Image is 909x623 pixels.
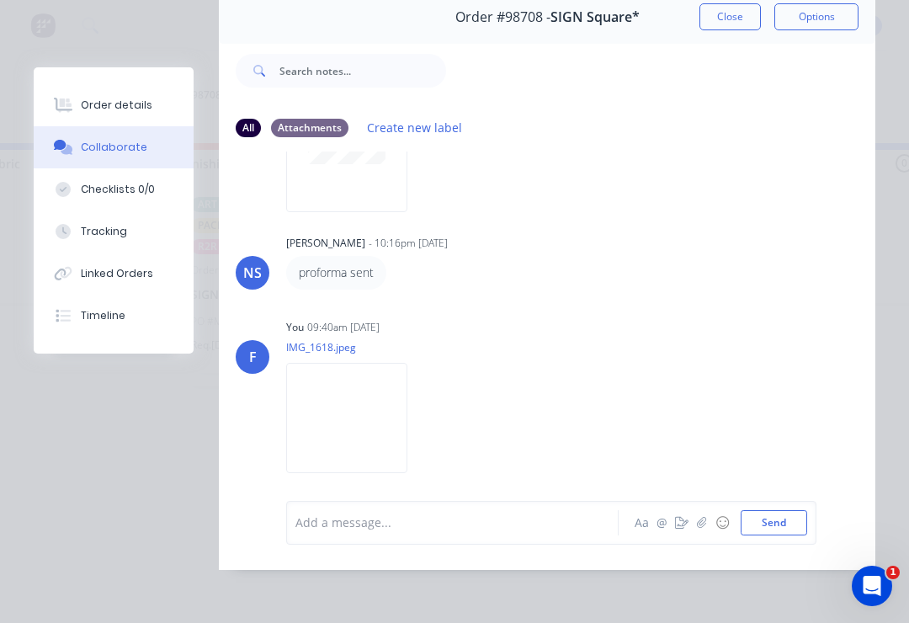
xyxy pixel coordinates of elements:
button: Tracking [34,210,194,253]
button: Close [699,3,761,30]
div: Collaborate [81,140,147,155]
span: Order #98708 - [455,9,550,25]
div: - 10:16pm [DATE] [369,236,448,251]
div: [PERSON_NAME] [286,236,365,251]
button: Collaborate [34,126,194,168]
button: Checklists 0/0 [34,168,194,210]
p: proforma sent [299,264,374,281]
div: NS [243,263,262,283]
button: Order details [34,84,194,126]
p: IMG_1618.jpeg [286,340,424,354]
button: ☺ [712,513,732,533]
span: 1 [886,566,900,579]
div: Attachments [271,119,348,137]
button: Timeline [34,295,194,337]
div: Timeline [81,308,125,323]
div: You [286,320,304,335]
button: Send [741,510,807,535]
button: Create new label [359,116,471,139]
div: F [249,347,257,367]
button: Linked Orders [34,253,194,295]
div: Linked Orders [81,266,153,281]
button: Options [774,3,858,30]
div: All [236,119,261,137]
div: Checklists 0/0 [81,182,155,197]
button: @ [651,513,672,533]
div: 09:40am [DATE] [307,320,380,335]
span: SIGN Square* [550,9,640,25]
div: Order details [81,98,152,113]
iframe: Intercom live chat [852,566,892,606]
input: Search notes... [279,54,446,88]
div: Tracking [81,224,127,239]
button: Aa [631,513,651,533]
